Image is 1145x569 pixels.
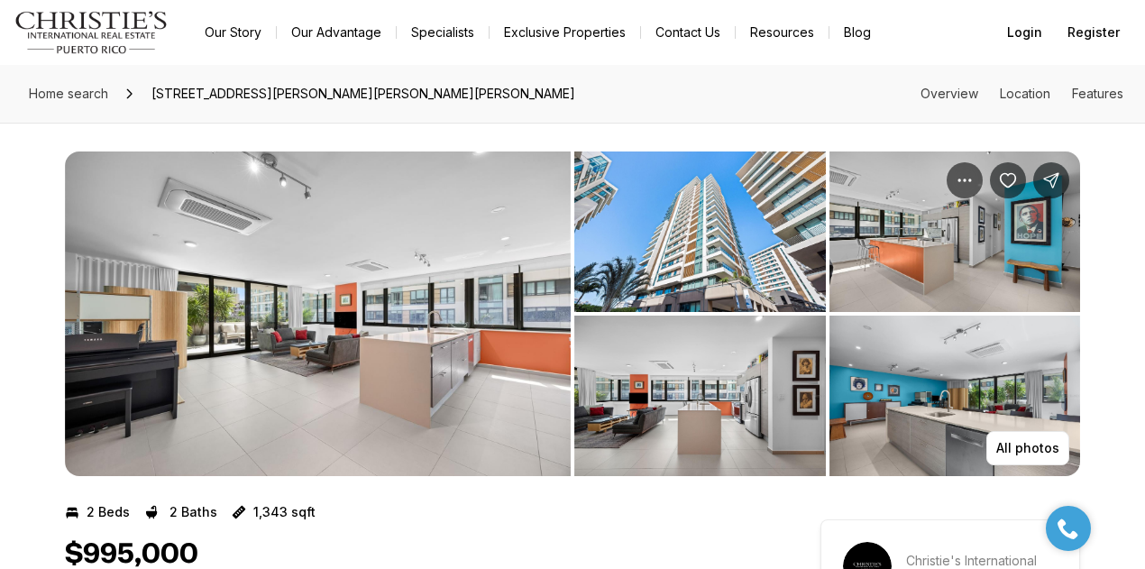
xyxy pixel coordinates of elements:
a: Skip to: Features [1072,86,1123,101]
button: All photos [986,431,1069,465]
button: Property options [947,162,983,198]
li: 2 of 7 [574,151,1080,476]
img: logo [14,11,169,54]
span: [STREET_ADDRESS][PERSON_NAME][PERSON_NAME][PERSON_NAME] [144,79,582,108]
p: 2 Baths [169,505,217,519]
button: Share Property: 1511 PONCE DE LEÓN AVE #1021 [1033,162,1069,198]
button: View image gallery [829,151,1081,312]
button: View image gallery [829,316,1081,476]
p: All photos [996,441,1059,455]
button: Contact Us [641,20,735,45]
a: Blog [829,20,885,45]
button: Save Property: 1511 PONCE DE LEÓN AVE #1021 [990,162,1026,198]
a: Exclusive Properties [490,20,640,45]
a: Specialists [397,20,489,45]
p: 2 Beds [87,505,130,519]
div: Listing Photos [65,151,1080,476]
a: Home search [22,79,115,108]
a: Resources [736,20,829,45]
span: Login [1007,25,1042,40]
a: Our Story [190,20,276,45]
a: Skip to: Location [1000,86,1050,101]
button: Register [1057,14,1131,50]
a: Skip to: Overview [921,86,978,101]
a: Our Advantage [277,20,396,45]
li: 1 of 7 [65,151,571,476]
span: Register [1067,25,1120,40]
button: Login [996,14,1053,50]
button: View image gallery [65,151,571,476]
button: View image gallery [574,151,826,312]
p: 1,343 sqft [253,505,316,519]
nav: Page section menu [921,87,1123,101]
span: Home search [29,86,108,101]
button: View image gallery [574,316,826,476]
